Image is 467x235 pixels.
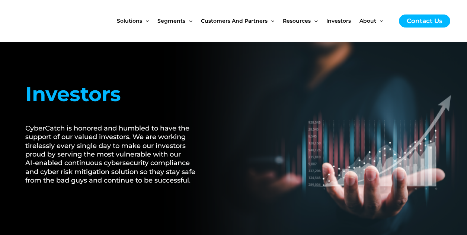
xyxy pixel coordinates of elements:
span: Solutions [117,5,142,36]
span: Menu Toggle [268,5,274,36]
span: About [359,5,376,36]
span: Investors [326,5,351,36]
h2: CyberCatch is honored and humbled to have the support of our valued investors. We are working tir... [25,124,204,185]
span: Resources [283,5,311,36]
img: CyberCatch [13,6,102,36]
h1: Investors [25,79,204,109]
a: Contact Us [399,15,450,28]
span: Menu Toggle [185,5,192,36]
nav: Site Navigation: New Main Menu [117,5,391,36]
span: Segments [157,5,185,36]
span: Menu Toggle [376,5,383,36]
span: Menu Toggle [142,5,149,36]
a: Investors [326,5,359,36]
span: Menu Toggle [311,5,317,36]
span: Customers and Partners [201,5,268,36]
